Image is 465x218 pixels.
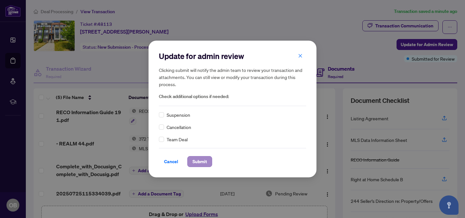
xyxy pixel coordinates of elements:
[187,156,212,167] button: Submit
[167,124,191,131] span: Cancellation
[439,195,459,215] button: Open asap
[298,54,303,58] span: close
[192,156,207,167] span: Submit
[159,156,183,167] button: Cancel
[159,93,306,100] span: Check additional options if needed:
[164,156,178,167] span: Cancel
[159,66,306,88] h5: Clicking submit will notify the admin team to review your transaction and attachments. You can st...
[167,136,188,143] span: Team Deal
[159,51,306,61] h2: Update for admin review
[167,111,190,118] span: Suspension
